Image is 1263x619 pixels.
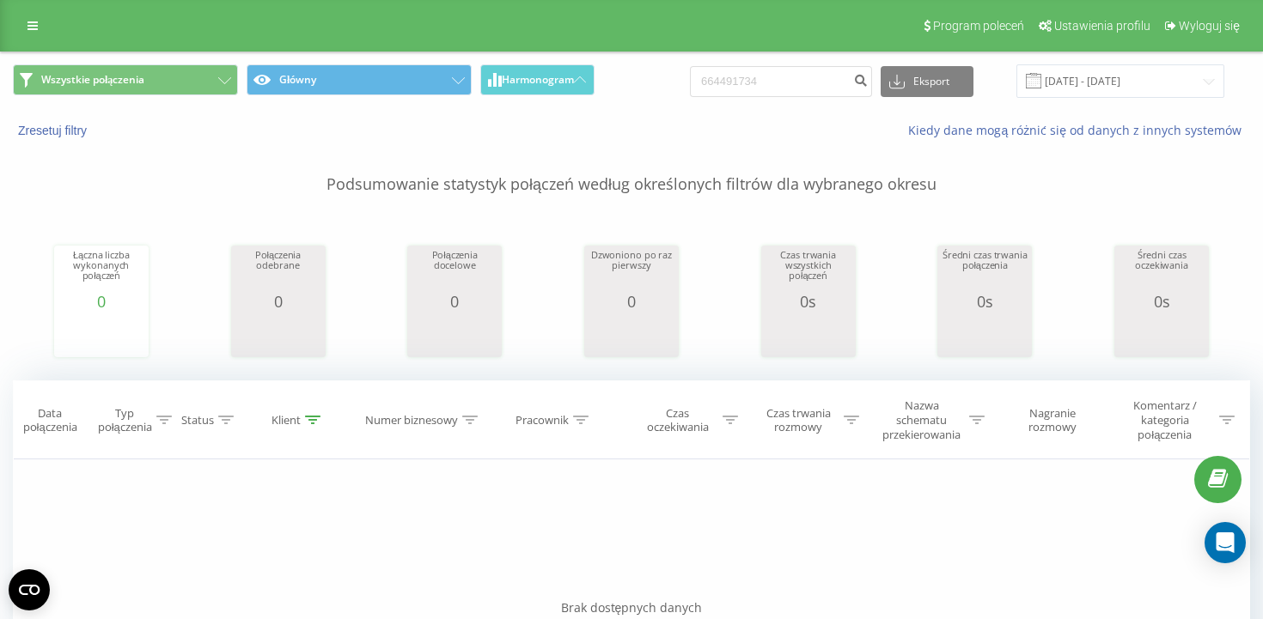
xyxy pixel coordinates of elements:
div: Komentarz / kategoria połączenia [1114,398,1215,442]
div: Łączna liczba wykonanych połączeń [58,250,144,293]
p: Podsumowanie statystyk połączeń według określonych filtrów dla wybranego okresu [13,139,1250,196]
span: Harmonogram [502,74,574,86]
div: Połączenia docelowe [412,250,497,293]
div: 0 [235,293,321,310]
div: Data połączenia [14,406,86,435]
input: Wyszukiwanie według numeru [690,66,872,97]
button: Harmonogram [480,64,595,95]
div: Brak dostępnych danych [13,599,1250,616]
span: Wszystkie połączenia [41,73,144,87]
div: Czas trwania wszystkich połączeń [766,250,851,293]
button: Open CMP widget [9,569,50,610]
button: Główny [247,64,472,95]
button: Eksport [881,66,973,97]
div: Czas oczekiwania [638,406,719,435]
div: 0 [412,293,497,310]
div: 0 [58,293,144,310]
div: Status [181,413,214,428]
div: Open Intercom Messenger [1205,522,1246,563]
div: Połączenia odebrane [235,250,321,293]
div: Nazwa schematu przekierowania [879,398,965,442]
div: Typ połączenia [98,406,152,435]
span: Wyloguj się [1179,19,1240,33]
div: Nagranie rozmowy [1004,406,1101,435]
div: Numer biznesowy [365,413,458,428]
div: 0s [766,293,851,310]
div: Czas trwania rozmowy [758,406,839,435]
div: Pracownik [516,413,569,428]
span: Program poleceń [933,19,1024,33]
div: 0s [942,293,1028,310]
div: Średni czas oczekiwania [1119,250,1205,293]
button: Wszystkie połączenia [13,64,238,95]
div: Dzwoniono po raz pierwszy [589,250,674,293]
span: Ustawienia profilu [1054,19,1150,33]
div: 0 [589,293,674,310]
div: Klient [272,413,301,428]
div: Średni czas trwania połączenia [942,250,1028,293]
a: Kiedy dane mogą różnić się od danych z innych systemów [908,122,1250,138]
div: 0s [1119,293,1205,310]
button: Zresetuj filtry [13,123,95,138]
